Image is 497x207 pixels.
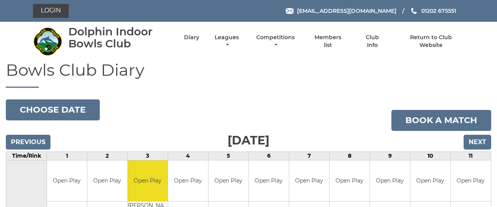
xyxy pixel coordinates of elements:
td: Open Play [330,160,370,201]
div: Dolphin Indoor Bowls Club [68,26,170,50]
td: 7 [289,152,329,160]
h1: Bowls Club Diary [6,61,491,88]
td: 6 [248,152,289,160]
td: Open Play [289,160,329,201]
span: 01202 675551 [421,7,456,14]
a: Return to Club Website [398,34,464,49]
td: 10 [410,152,450,160]
td: Open Play [168,160,208,201]
a: Login [33,4,69,18]
td: Open Play [128,160,168,201]
td: 2 [87,152,127,160]
td: 5 [208,152,248,160]
a: Competitions [254,34,297,49]
a: Leagues [213,34,241,49]
td: 4 [168,152,208,160]
a: Members list [310,34,346,49]
a: Book a match [391,110,491,131]
td: Open Play [370,160,410,201]
img: Dolphin Indoor Bowls Club [33,27,62,56]
td: Open Play [249,160,289,201]
td: Time/Rink [6,152,47,160]
td: Open Play [451,160,491,201]
a: Email [EMAIL_ADDRESS][DOMAIN_NAME] [286,7,396,15]
td: Open Play [47,160,87,201]
a: Club Info [360,34,385,49]
input: Previous [6,135,50,150]
td: Open Play [410,160,450,201]
a: Diary [184,34,199,41]
input: Next [464,135,491,150]
td: 11 [450,152,491,160]
td: 8 [329,152,370,160]
td: 9 [370,152,410,160]
a: Phone us 01202 675551 [410,7,456,15]
td: Open Play [87,160,127,201]
span: [EMAIL_ADDRESS][DOMAIN_NAME] [297,7,396,14]
img: Phone us [411,8,417,14]
td: 1 [47,152,87,160]
img: Email [286,8,294,14]
button: Choose date [6,99,100,120]
td: Open Play [209,160,248,201]
td: 3 [127,152,168,160]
